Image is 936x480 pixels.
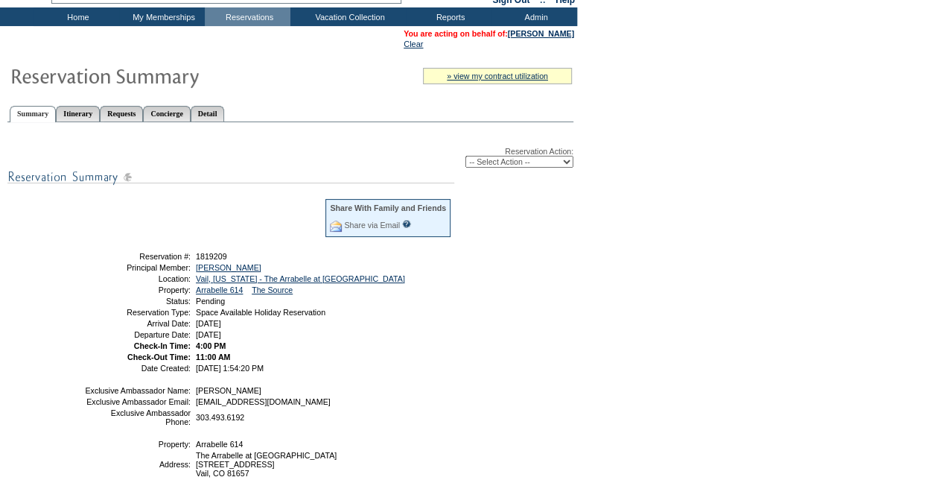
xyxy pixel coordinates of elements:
a: Detail [191,106,225,121]
td: Reports [406,7,491,26]
a: Share via Email [344,221,400,230]
span: [DATE] 1:54:20 PM [196,364,264,373]
a: Requests [100,106,143,121]
img: Reservaton Summary [10,60,308,90]
td: Reservation Type: [84,308,191,317]
td: Reservation #: [84,252,191,261]
span: The Arrabelle at [GEOGRAPHIC_DATA] [STREET_ADDRESS] Vail, CO 81657 [196,451,337,478]
td: Arrival Date: [84,319,191,328]
td: Location: [84,274,191,283]
td: Date Created: [84,364,191,373]
a: Arrabelle 614 [196,285,243,294]
span: [DATE] [196,319,221,328]
span: [DATE] [196,330,221,339]
span: 303.493.6192 [196,413,244,422]
td: Principal Member: [84,263,191,272]
a: [PERSON_NAME] [508,29,574,38]
span: Space Available Holiday Reservation [196,308,325,317]
a: Vail, [US_STATE] - The Arrabelle at [GEOGRAPHIC_DATA] [196,274,405,283]
td: Home [34,7,119,26]
td: Address: [84,451,191,478]
div: Reservation Action: [7,147,573,168]
span: Pending [196,297,225,306]
span: [EMAIL_ADDRESS][DOMAIN_NAME] [196,397,331,406]
span: [PERSON_NAME] [196,386,261,395]
td: Reservations [205,7,290,26]
td: Status: [84,297,191,306]
td: Admin [491,7,577,26]
div: Share With Family and Friends [330,203,446,212]
a: Itinerary [56,106,100,121]
td: Vacation Collection [290,7,406,26]
a: » view my contract utilization [447,72,548,80]
a: [PERSON_NAME] [196,263,261,272]
a: Concierge [143,106,190,121]
td: Property: [84,285,191,294]
a: Summary [10,106,56,122]
td: My Memberships [119,7,205,26]
a: The Source [252,285,293,294]
input: What is this? [402,220,411,228]
strong: Check-In Time: [134,341,191,350]
td: Departure Date: [84,330,191,339]
span: 4:00 PM [196,341,226,350]
img: subTtlResSummary.gif [7,168,454,186]
a: Clear [404,40,423,48]
span: Arrabelle 614 [196,440,243,449]
span: You are acting on behalf of: [404,29,574,38]
td: Exclusive Ambassador Name: [84,386,191,395]
strong: Check-Out Time: [127,353,191,361]
td: Exclusive Ambassador Email: [84,397,191,406]
td: Exclusive Ambassador Phone: [84,408,191,426]
span: 11:00 AM [196,353,230,361]
td: Property: [84,440,191,449]
span: 1819209 [196,252,227,261]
